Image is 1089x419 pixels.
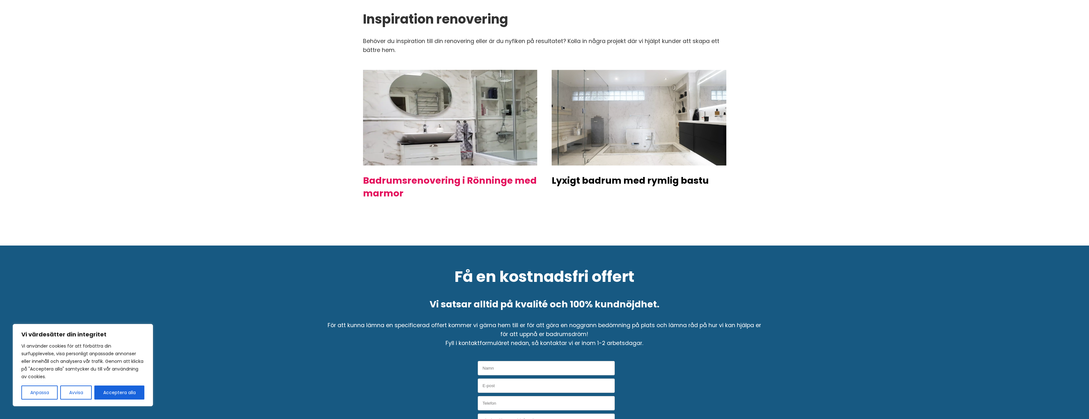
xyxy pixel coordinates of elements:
[363,12,726,26] h1: Inspiration renovering
[478,361,615,375] input: Namn
[430,298,659,311] h5: Vi satsar alltid på kvalité och 100% kundnöjdhet.
[327,321,762,348] p: För att kunna lämna en specificerad offert kommer vi gärna hem till er för att göra en noggrann b...
[478,396,615,410] input: Telefon
[21,386,58,400] button: Anpassa
[363,160,537,200] a: Badrumsrenovering i Rönninge med marmor Badrumsrenovering i Rönninge med marmor
[363,174,537,200] h2: Badrumsrenovering i Rönninge med marmor
[363,37,726,55] p: Behöver du inspiration till din renovering eller är du nyfiken på resultatet? Kolla in några proj...
[552,70,726,165] img: Lyxigt badrum med rymlig bastu
[363,70,537,165] img: Badrumsrenovering i Rönninge med marmor
[552,160,726,187] a: Lyxigt badrum med rymlig bastu Lyxigt badrum med rymlig bastu
[552,174,726,187] h2: Lyxigt badrum med rymlig bastu
[21,342,144,380] p: Vi använder cookies för att förbättra din surfupplevelse, visa personligt anpassade annonser elle...
[60,386,92,400] button: Avvisa
[21,331,144,338] p: Vi värdesätter din integritet
[94,386,144,400] button: Acceptera alla
[454,271,635,283] h3: Få en kostnadsfri offert
[478,379,615,393] input: E-post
